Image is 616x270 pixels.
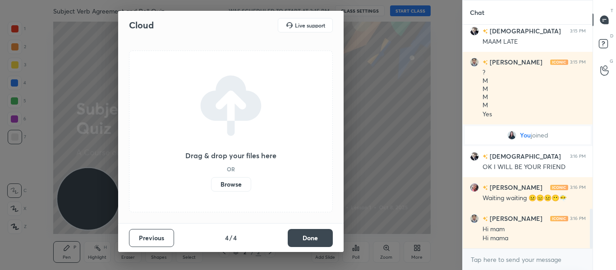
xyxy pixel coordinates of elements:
[470,214,479,223] img: 19a07e5dcafd41b299f84cc3a869c7c2.jpg
[470,58,479,67] img: 19a07e5dcafd41b299f84cc3a869c7c2.jpg
[520,132,531,139] span: You
[483,234,586,243] div: Hi mama
[550,185,568,190] img: iconic-light.a09c19a4.png
[483,60,488,65] img: no-rating-badge.077c3623.svg
[488,151,561,161] h6: [DEMOGRAPHIC_DATA]
[483,29,488,34] img: no-rating-badge.077c3623.svg
[531,132,548,139] span: joined
[230,233,232,243] h4: /
[129,229,174,247] button: Previous
[483,163,586,172] div: OK I WILL BE YOUR FRIEND
[488,57,542,67] h6: [PERSON_NAME]
[488,214,542,223] h6: [PERSON_NAME]
[507,131,516,140] img: bc23ce5f7f1543619419aa876099508b.jpg
[129,19,154,31] h2: Cloud
[570,216,586,221] div: 3:16 PM
[610,32,613,39] p: D
[488,26,561,36] h6: [DEMOGRAPHIC_DATA]
[570,59,586,65] div: 3:15 PM
[470,27,479,36] img: 3fa7ea3ab38b4f2f90ac542fb9e1aa46.None
[227,166,235,172] h5: OR
[483,185,488,190] img: no-rating-badge.077c3623.svg
[570,28,586,34] div: 3:15 PM
[295,23,325,28] h5: Live support
[233,233,237,243] h4: 4
[610,58,613,64] p: G
[550,216,568,221] img: iconic-light.a09c19a4.png
[463,25,593,248] div: grid
[488,183,542,192] h6: [PERSON_NAME]
[483,194,586,203] div: Waiting waiting 😐😑😐😶😶‍🌫️
[483,110,586,119] div: Yes
[470,152,479,161] img: 3fa7ea3ab38b4f2f90ac542fb9e1aa46.None
[483,69,586,110] div: ? M M M M
[550,59,568,65] img: iconic-light.a09c19a4.png
[611,7,613,14] p: T
[185,152,276,159] h3: Drag & drop your files here
[483,37,586,46] div: MAAM LATE
[225,233,229,243] h4: 4
[463,0,492,24] p: Chat
[470,183,479,192] img: 8bb706a051e245f2a4951d1c51af6f2d.jpg
[288,229,333,247] button: Done
[570,154,586,159] div: 3:16 PM
[483,225,586,234] div: Hi mam
[483,216,488,221] img: no-rating-badge.077c3623.svg
[483,154,488,159] img: no-rating-badge.077c3623.svg
[570,185,586,190] div: 3:16 PM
